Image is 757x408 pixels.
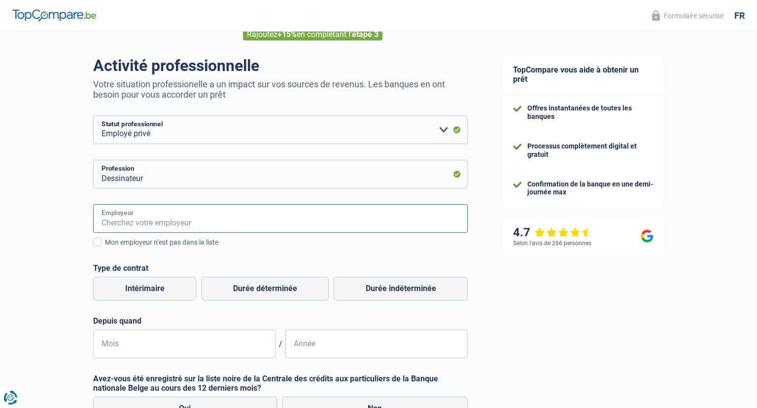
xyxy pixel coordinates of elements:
p: Votre situation professionelle a un impact sur vos sources de revenus. Les banques en ont besoin ... [93,79,468,100]
label: Intérimaire [93,277,196,300]
button: Formulaire sécurisé [646,7,729,24]
img: TopCompare Logo [12,9,96,21]
span: +15% [277,30,297,39]
div: Offres instantanées de toutes les banques [527,104,654,121]
h1: Activité professionnelle [93,56,468,75]
div: Mon employeur n’est pas dans la liste [105,237,468,248]
div: Rajoutez en complétant l' [243,29,382,40]
input: AAAA [285,330,468,358]
div: Processus complètement digital et gratuit [527,142,654,159]
div: fr [734,10,745,21]
img: Advertisement [2,358,3,358]
input: Cherchez votre employeur [93,204,468,233]
div: Confirmation de la banque en une demi-journée max [527,180,654,197]
label: Durée indéterminée [334,277,468,300]
div: 4.7 [513,225,592,240]
input: MM [93,330,275,358]
span: étape 3 [352,30,378,39]
label: Type de contrat [93,263,468,273]
div: Selon l’avis de 266 personnes [513,240,591,247]
label: Durée déterminée [201,277,329,300]
div: TopCompare vous aide à obtenir un prêt [503,55,663,94]
span: / [275,339,285,349]
label: Depuis quand [93,316,468,326]
label: Avez-vous été enregistré sur la liste noire de la Centrale des crédits aux particuliers de la Ban... [93,374,468,393]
